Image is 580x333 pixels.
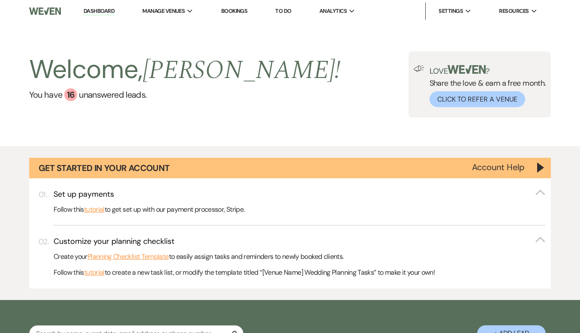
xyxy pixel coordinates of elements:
p: Create your to easily assign tasks and reminders to newly booked clients. [54,251,546,262]
a: tutorial [84,267,105,278]
a: To Do [275,7,291,15]
h3: Set up payments [54,189,114,200]
div: 16 [64,88,77,101]
span: [PERSON_NAME] ! [143,51,341,90]
a: tutorial [84,204,105,215]
span: Resources [499,7,529,15]
button: Set up payments [54,189,546,200]
button: Customize your planning checklist [54,236,546,247]
img: weven-logo-green.svg [448,65,486,74]
button: Account Help [472,163,525,171]
p: Love ? [430,65,546,75]
a: Bookings [221,7,248,15]
img: Weven Logo [29,2,61,20]
p: Follow this to get set up with our payment processor, Stripe. [54,204,546,215]
span: Settings [439,7,463,15]
a: Planning Checklist Template [87,251,169,262]
span: Analytics [319,7,347,15]
a: Dashboard [84,7,114,15]
h2: Welcome, [29,51,341,88]
h1: Get Started in Your Account [39,162,170,174]
div: Share the love & earn a free month. [424,65,546,107]
span: Manage Venues [142,7,185,15]
button: Click to Refer a Venue [430,91,525,107]
img: loud-speaker-illustration.svg [414,65,424,72]
a: You have 16 unanswered leads. [29,88,341,101]
h3: Customize your planning checklist [54,236,174,247]
p: Follow this to create a new task list, or modify the template titled “[Venue Name] Wedding Planni... [54,267,546,278]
